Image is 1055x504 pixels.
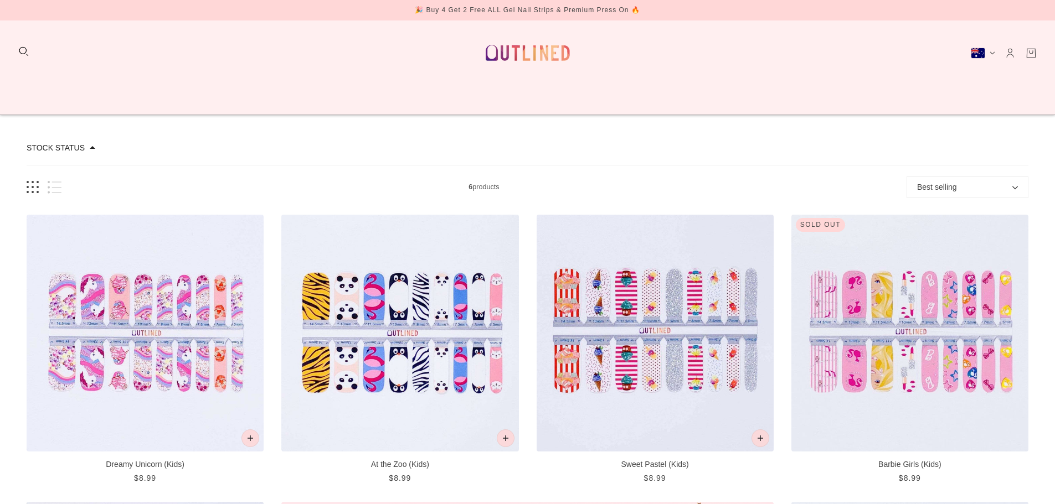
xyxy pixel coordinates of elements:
[791,215,1028,484] a: Barbie Girls (Kids)
[537,215,774,484] a: Sweet Pastel (Kids)
[479,29,577,76] a: Outlined
[1004,47,1016,59] a: Account
[497,429,514,447] button: Add to cart
[48,181,61,194] button: List view
[796,218,845,232] div: Sold out
[537,459,774,470] p: Sweet Pastel (Kids)
[899,474,921,482] span: $8.99
[18,45,30,58] button: Search
[27,144,85,152] button: Filter by Stock status
[281,215,518,484] a: At the Zoo (Kids)
[61,181,907,193] span: products
[907,176,1028,198] button: Best selling
[27,215,264,484] a: Dreamy Unicorn (Kids)
[791,459,1028,470] p: Barbie Girls (Kids)
[27,459,264,470] p: Dreamy Unicorn (Kids)
[134,474,156,482] span: $8.99
[389,474,411,482] span: $8.99
[1025,47,1037,59] a: Cart
[644,474,666,482] span: $8.99
[469,183,472,191] b: 6
[752,429,769,447] button: Add to cart
[241,429,259,447] button: Add to cart
[415,4,640,16] div: 🎉 Buy 4 Get 2 Free ALL Gel Nail Strips & Premium Press On 🔥
[27,181,39,194] button: Grid view
[281,459,518,470] p: At the Zoo (Kids)
[971,48,995,59] button: Australia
